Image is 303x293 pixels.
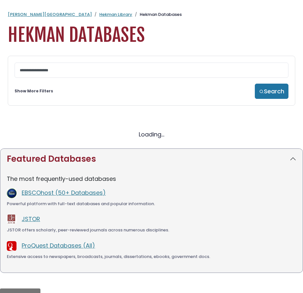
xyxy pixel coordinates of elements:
[7,253,296,260] div: Extensive access to newspapers, broadcasts, journals, dissertations, ebooks, government docs.
[8,11,295,18] nav: breadcrumb
[22,215,40,223] a: JSTOR
[7,201,296,207] div: Powerful platform with full-text databases and popular information.
[22,189,106,197] a: EBSCOhost (50+ Databases)
[22,241,95,250] a: ProQuest Databases (All)
[7,174,296,183] p: The most frequently-used databases
[7,227,296,233] div: JSTOR offers scholarly, peer-reviewed journals across numerous disciplines.
[8,130,295,139] div: Loading...
[8,11,92,18] a: [PERSON_NAME][GEOGRAPHIC_DATA]
[15,63,288,78] input: Search database by title or keyword
[132,11,182,18] li: Hekman Databases
[255,84,288,99] button: Search
[0,149,303,169] button: Featured Databases
[8,24,295,46] h1: Hekman Databases
[15,88,53,94] a: Show More Filters
[99,11,132,18] a: Hekman Library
